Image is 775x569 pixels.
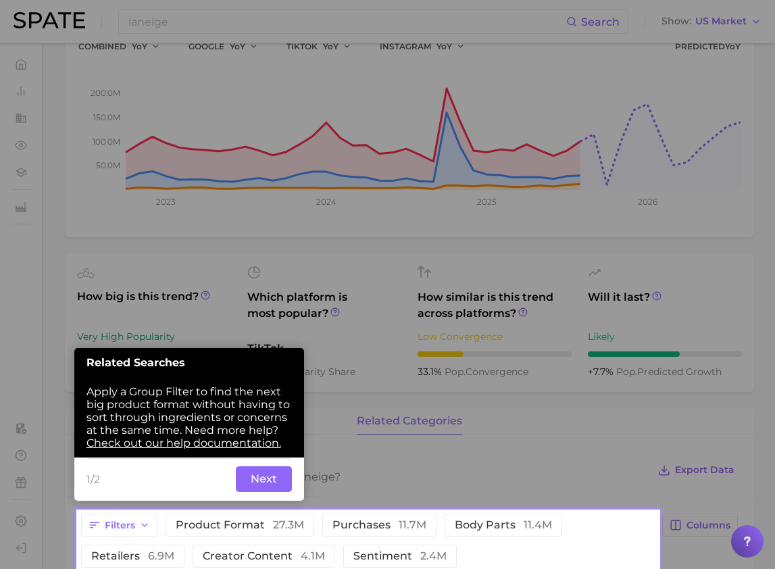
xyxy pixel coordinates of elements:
[301,549,325,562] span: 4.1m
[353,551,447,562] span: sentiment
[91,551,174,562] span: retailers
[105,520,135,531] span: Filters
[420,549,447,562] span: 2.4m
[273,518,304,531] span: 27.3m
[81,514,157,537] button: Filters
[332,520,426,530] span: purchases
[455,520,552,530] span: body parts
[399,518,426,531] span: 11.7m
[176,520,304,530] span: product format
[203,551,325,562] span: creator content
[148,549,174,562] span: 6.9m
[524,518,552,531] span: 11.4m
